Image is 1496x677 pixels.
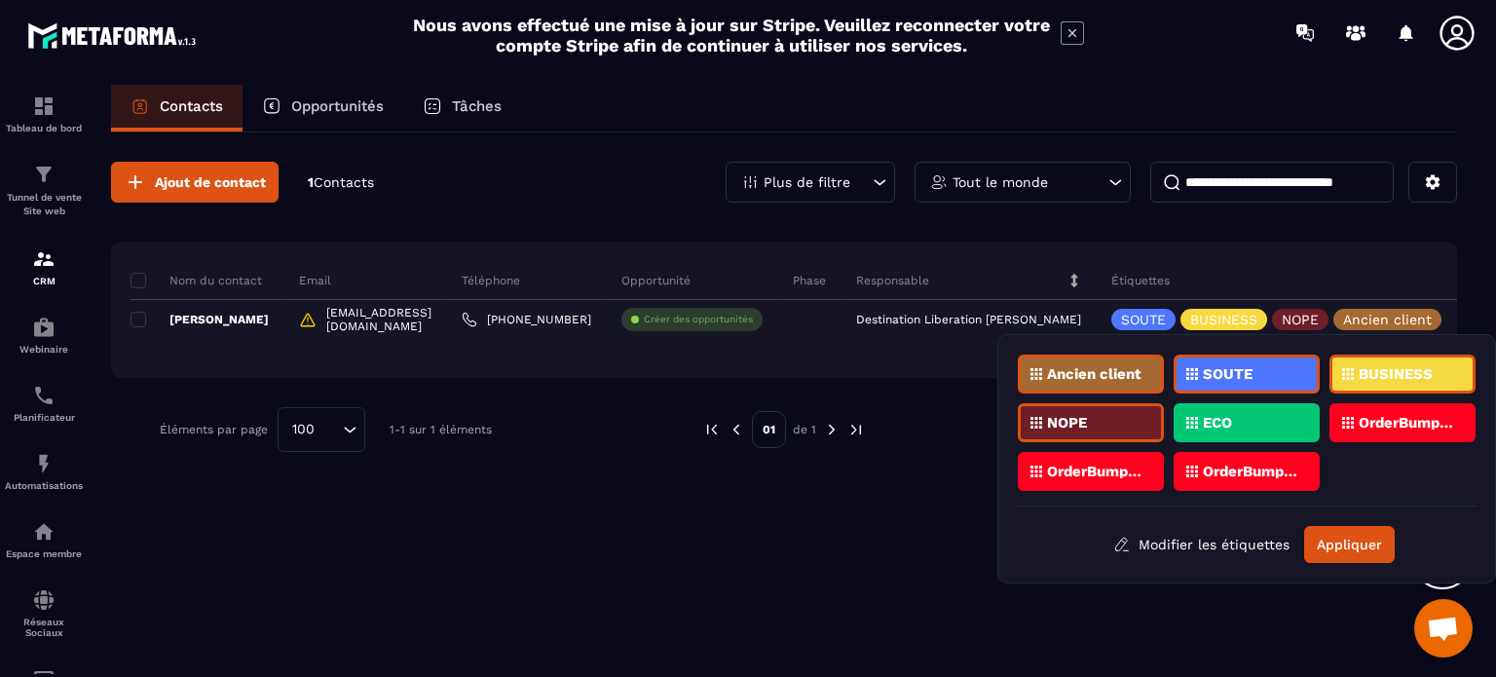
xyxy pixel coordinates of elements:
p: Téléphone [462,273,520,288]
p: Contacts [160,97,223,115]
img: social-network [32,588,56,612]
p: Planificateur [5,412,83,423]
p: Email [299,273,331,288]
p: NOPE [1282,313,1319,326]
a: [PHONE_NUMBER] [462,312,591,327]
p: Phase [793,273,826,288]
h2: Nous avons effectué une mise à jour sur Stripe. Veuillez reconnecter votre compte Stripe afin de ... [412,15,1051,56]
p: Automatisations [5,480,83,491]
span: Contacts [314,174,374,190]
img: next [847,421,865,438]
input: Search for option [321,419,338,440]
img: next [823,421,841,438]
div: Ouvrir le chat [1414,599,1473,658]
img: automations [32,520,56,544]
span: Ajout de contact [155,172,266,192]
span: 100 [285,419,321,440]
p: Ancien client [1047,367,1141,381]
a: formationformationTableau de bord [5,80,83,148]
p: Éléments par page [160,423,268,436]
p: Plus de filtre [764,175,850,189]
img: automations [32,316,56,339]
p: CRM [5,276,83,286]
p: OrderBump Ho'opo [1047,465,1141,478]
a: Opportunités [243,85,403,132]
img: automations [32,452,56,475]
p: Étiquettes [1111,273,1170,288]
a: schedulerschedulerPlanificateur [5,369,83,437]
p: 1-1 sur 1 éléments [390,423,492,436]
p: de 1 [793,422,816,437]
p: Tunnel de vente Site web [5,191,83,218]
p: Opportunité [621,273,691,288]
button: Appliquer [1304,526,1395,563]
p: 1 [308,173,374,192]
p: Créer des opportunités [644,313,753,326]
p: SOUTE [1121,313,1166,326]
p: Espace membre [5,548,83,559]
p: Webinaire [5,344,83,355]
p: OrderBump Ho'opo + Chakras [1203,465,1297,478]
a: automationsautomationsWebinaire [5,301,83,369]
div: Search for option [278,407,365,452]
img: prev [728,421,745,438]
p: SOUTE [1203,367,1253,381]
img: formation [32,94,56,118]
p: NOPE [1047,416,1087,430]
a: social-networksocial-networkRéseaux Sociaux [5,574,83,653]
p: Nom du contact [131,273,262,288]
a: Contacts [111,85,243,132]
p: Tableau de bord [5,123,83,133]
p: BUSINESS [1190,313,1257,326]
img: formation [32,247,56,271]
img: logo [27,18,203,54]
img: scheduler [32,384,56,407]
p: ECO [1203,416,1232,430]
button: Modifier les étiquettes [1099,527,1304,562]
img: prev [703,421,721,438]
p: Tâches [452,97,502,115]
p: Tout le monde [953,175,1048,189]
img: formation [32,163,56,186]
p: [PERSON_NAME] [131,312,269,327]
a: formationformationCRM [5,233,83,301]
a: formationformationTunnel de vente Site web [5,148,83,233]
a: Tâches [403,85,521,132]
button: Ajout de contact [111,162,279,203]
p: Opportunités [291,97,384,115]
a: automationsautomationsEspace membre [5,506,83,574]
p: Ancien client [1343,313,1432,326]
p: OrderBump chakras [1359,416,1453,430]
p: Responsable [856,273,929,288]
p: Destination Liberation [PERSON_NAME] [856,313,1081,326]
p: Réseaux Sociaux [5,617,83,638]
a: automationsautomationsAutomatisations [5,437,83,506]
p: 01 [752,411,786,448]
p: BUSINESS [1359,367,1433,381]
